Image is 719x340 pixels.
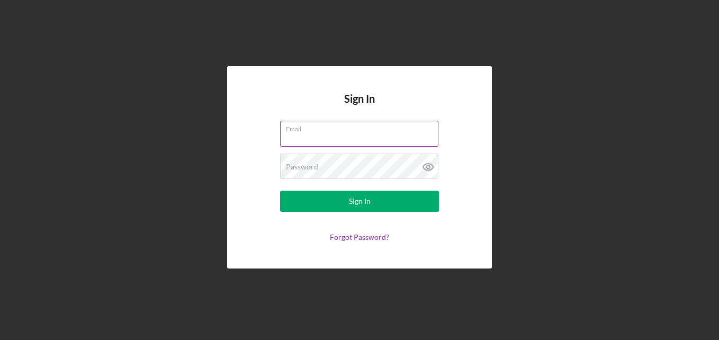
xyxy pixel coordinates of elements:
label: Email [286,121,438,133]
div: Sign In [349,191,371,212]
h4: Sign In [344,93,375,121]
a: Forgot Password? [330,232,389,241]
button: Sign In [280,191,439,212]
label: Password [286,163,318,171]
